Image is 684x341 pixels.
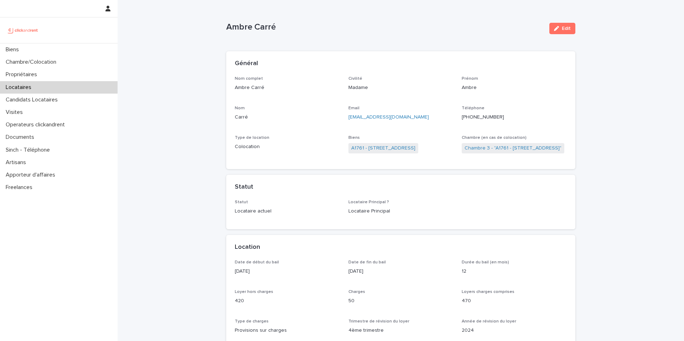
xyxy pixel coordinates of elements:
span: Email [348,106,359,110]
p: Documents [3,134,40,141]
span: Date de fin du bail [348,260,386,264]
p: Apporteur d'affaires [3,172,61,178]
span: Charges [348,290,365,294]
p: Provisions sur charges [235,327,340,334]
span: Loyer hors charges [235,290,273,294]
p: 12 [462,268,567,275]
ringoverc2c-number-84e06f14122c: [PHONE_NUMBER] [462,115,504,120]
p: Propriétaires [3,71,43,78]
h2: Location [235,243,260,251]
h2: Statut [235,183,253,191]
img: UCB0brd3T0yccxBKYDjQ [6,23,40,37]
p: Biens [3,46,25,53]
span: Type de charges [235,319,269,324]
span: Date de début du bail [235,260,279,264]
span: Civilité [348,77,362,81]
span: Nom complet [235,77,263,81]
span: Durée du bail (en mois) [462,260,509,264]
p: [DATE] [235,268,340,275]
span: Edit [562,26,571,31]
p: Artisans [3,159,32,166]
span: Type de location [235,136,269,140]
p: Sinch - Téléphone [3,147,56,153]
span: Trimestre de révision du loyer [348,319,409,324]
p: Candidats Locataires [3,96,63,103]
span: Nom [235,106,245,110]
span: Statut [235,200,248,204]
p: Freelances [3,184,38,191]
ringoverc2c-84e06f14122c: Call with Ringover [462,115,504,120]
p: 2024 [462,327,567,334]
p: 4ème trimestre [348,327,454,334]
p: Chambre/Colocation [3,59,62,65]
p: Ambre Carré [226,22,544,32]
span: Locataire Principal ? [348,200,389,204]
p: Madame [348,84,454,91]
p: 50 [348,297,454,305]
span: Chambre (en cas de colocation) [462,136,527,140]
span: Loyers charges comprises [462,290,514,294]
p: Visites [3,109,28,116]
p: Colocation [235,143,340,151]
p: Carré [235,114,340,121]
a: [EMAIL_ADDRESS][DOMAIN_NAME] [348,115,429,120]
p: [DATE] [348,268,454,275]
p: Ambre [462,84,567,91]
span: Téléphone [462,106,484,110]
a: A1761 - [STREET_ADDRESS] [351,145,415,152]
span: Prénom [462,77,478,81]
span: Biens [348,136,360,140]
button: Edit [549,23,575,34]
p: Locataire Principal [348,208,454,215]
h2: Général [235,60,258,68]
p: Locataires [3,84,37,91]
a: Chambre 3 - "A1761 - [STREET_ADDRESS]" [465,145,561,152]
p: Operateurs clickandrent [3,121,71,128]
p: 470 [462,297,567,305]
span: Année de révision du loyer [462,319,516,324]
p: 420 [235,297,340,305]
p: Locataire actuel [235,208,340,215]
p: Ambre Carré [235,84,340,91]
